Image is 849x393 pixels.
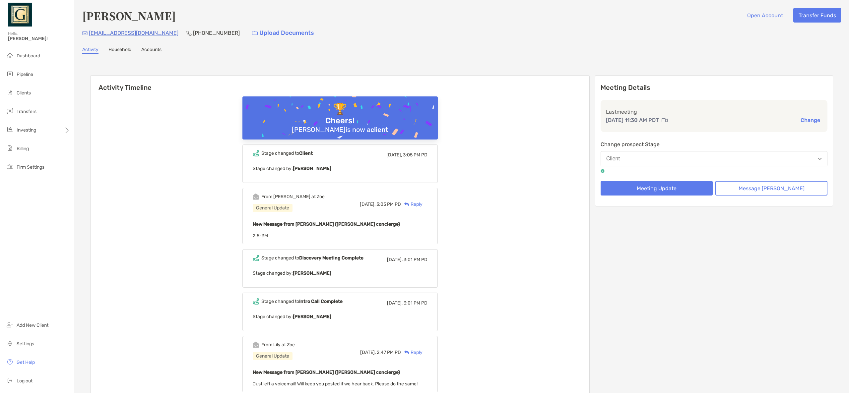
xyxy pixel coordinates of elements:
span: [DATE], [386,152,402,158]
img: get-help icon [6,358,14,366]
p: Stage changed by: [253,164,427,173]
span: Transfers [17,109,36,114]
b: Client [299,150,313,156]
div: Reply [401,201,423,208]
div: General Update [253,352,293,360]
img: clients icon [6,88,14,96]
button: Open Account [742,8,788,23]
img: Email Icon [82,31,88,35]
span: [DATE], [387,257,403,262]
span: 3:05 PM PD [376,201,401,207]
span: Log out [17,378,33,384]
img: Reply icon [404,350,409,355]
img: transfers icon [6,107,14,115]
div: Stage changed to [261,299,343,304]
b: New Message from [PERSON_NAME] ([PERSON_NAME] concierge) [253,369,400,375]
img: button icon [252,31,258,35]
span: 2.5-3M [253,233,268,239]
img: Confetti [242,96,438,154]
span: Firm Settings [17,164,44,170]
span: Investing [17,127,36,133]
span: Dashboard [17,53,40,59]
a: Upload Documents [248,26,318,40]
button: Meeting Update [601,181,713,196]
h4: [PERSON_NAME] [82,8,176,23]
span: 3:05 PM PD [403,152,427,158]
p: Change prospect Stage [601,140,827,148]
p: Stage changed by: [253,312,427,321]
div: Stage changed to [261,150,313,156]
b: [PERSON_NAME] [293,166,331,171]
div: Cheers! [323,116,357,126]
b: Intro Call Complete [299,299,343,304]
span: 3:01 PM PD [404,257,427,262]
span: Pipeline [17,72,33,77]
div: Stage changed to [261,255,363,261]
div: [PERSON_NAME] is now a [289,126,391,134]
img: investing icon [6,126,14,134]
img: dashboard icon [6,51,14,59]
img: Event icon [253,298,259,305]
div: Client [606,156,620,162]
span: Get Help [17,360,35,365]
b: [PERSON_NAME] [293,314,331,319]
a: Activity [82,47,98,54]
span: [DATE], [387,300,403,306]
img: communication type [662,118,668,123]
span: Billing [17,146,29,151]
img: Event icon [253,255,259,261]
img: tooltip [601,169,605,173]
div: General Update [253,204,293,212]
b: Discovery Meeting Complete [299,255,363,261]
button: Change [799,117,822,124]
img: add_new_client icon [6,321,14,329]
img: Zoe Logo [8,3,32,27]
span: [DATE], [360,201,375,207]
img: billing icon [6,144,14,152]
img: Phone Icon [186,30,192,36]
div: From Lily at Zoe [261,342,295,348]
a: Household [108,47,131,54]
span: 3:01 PM PD [404,300,427,306]
span: Add New Client [17,322,48,328]
p: [PHONE_NUMBER] [193,29,240,37]
b: New Message from [PERSON_NAME] ([PERSON_NAME] concierge) [253,221,400,227]
h6: Activity Timeline [91,76,589,91]
img: Event icon [253,194,259,200]
button: Message [PERSON_NAME] [715,181,827,196]
span: 2:47 PM PD [377,350,401,355]
img: Open dropdown arrow [818,158,822,160]
img: Event icon [253,150,259,156]
p: Stage changed by: [253,269,427,277]
span: [DATE], [360,350,376,355]
span: Settings [17,341,34,347]
img: Event icon [253,342,259,348]
b: [PERSON_NAME] [293,270,331,276]
div: 🏆 [330,102,350,116]
a: Accounts [141,47,162,54]
img: settings icon [6,339,14,347]
img: logout icon [6,376,14,384]
p: [EMAIL_ADDRESS][DOMAIN_NAME] [89,29,178,37]
span: Just left a voicemail! Will keep you posted if we hear back. Please do the same! [253,381,418,387]
b: client [370,126,388,134]
p: [DATE] 11:30 AM PDT [606,116,659,124]
div: From [PERSON_NAME] at Zoe [261,194,325,199]
img: Reply icon [404,202,409,206]
img: pipeline icon [6,70,14,78]
p: Last meeting [606,108,822,116]
img: firm-settings icon [6,163,14,171]
p: Meeting Details [601,84,827,92]
span: Clients [17,90,31,96]
button: Client [601,151,827,166]
div: Reply [401,349,423,356]
button: Transfer Funds [793,8,841,23]
span: [PERSON_NAME]! [8,36,70,41]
